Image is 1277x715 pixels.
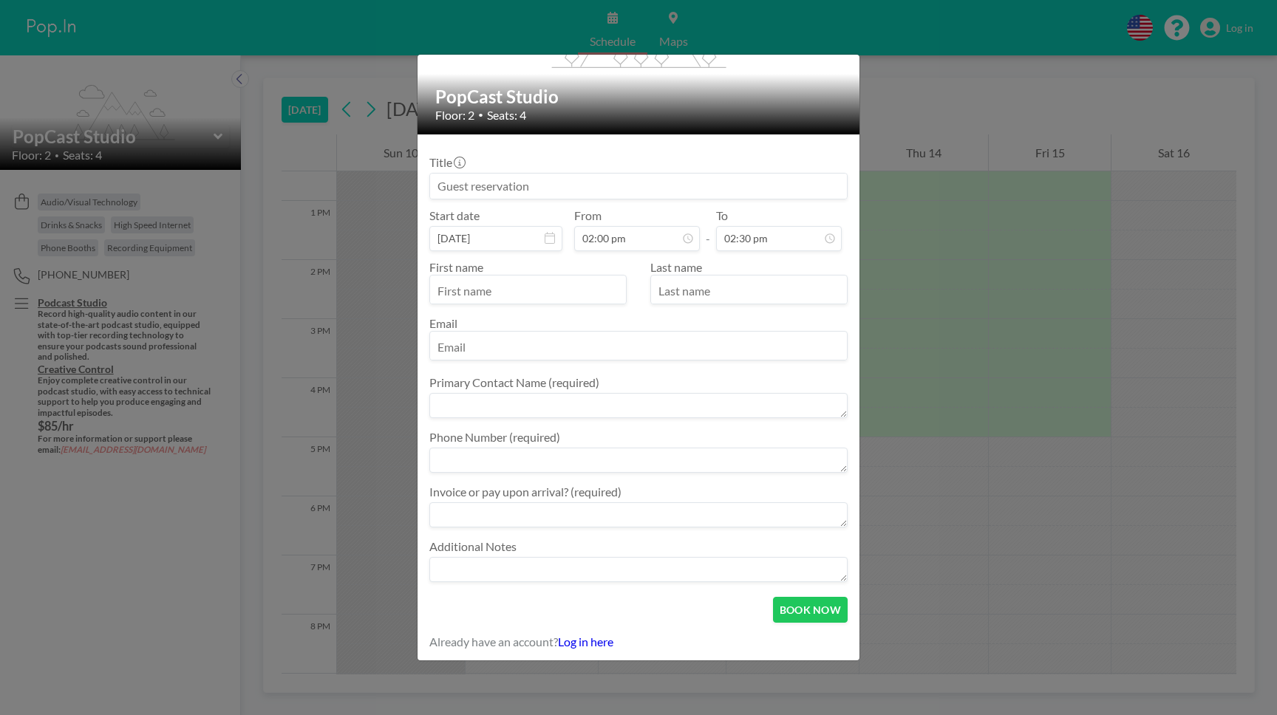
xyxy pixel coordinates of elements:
span: • [478,109,483,120]
input: Email [430,335,847,360]
label: Additional Notes [429,539,517,554]
label: Start date [429,208,480,223]
span: Seats: 4 [487,108,526,123]
input: Guest reservation [430,174,847,199]
button: BOOK NOW [773,597,848,623]
input: Last name [651,278,847,304]
a: Log in here [558,634,613,649]
label: Email [429,316,457,330]
span: Floor: 2 [435,108,474,123]
span: Already have an account? [429,634,558,649]
label: First name [429,260,483,274]
h2: PopCast Studio [435,86,843,108]
label: To [716,208,728,223]
label: Phone Number (required) [429,430,560,445]
label: Invoice or pay upon arrival? (required) [429,485,622,499]
label: Title [429,155,464,170]
label: Primary Contact Name (required) [429,375,599,390]
input: First name [430,278,626,304]
label: From [574,208,602,223]
label: Last name [650,260,702,274]
span: - [706,213,710,246]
